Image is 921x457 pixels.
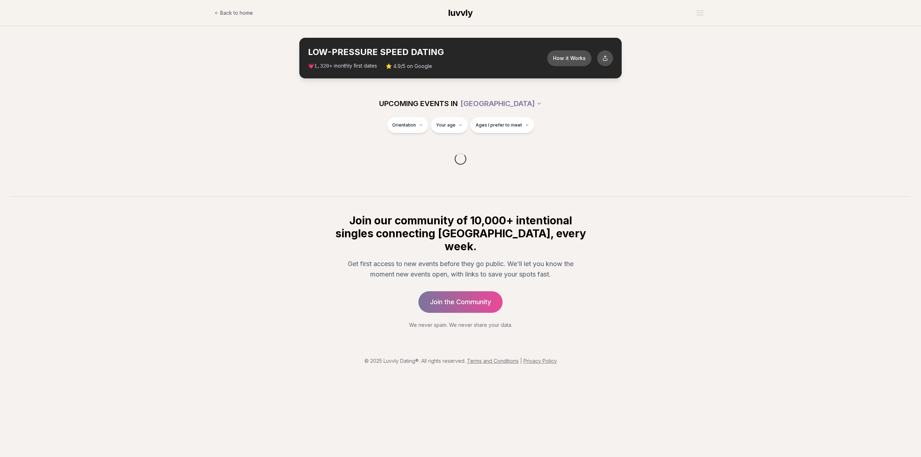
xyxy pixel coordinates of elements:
[334,321,587,329] p: We never spam. We never share your data.
[418,291,503,313] a: Join the Community
[308,62,377,70] span: 💗 + monthly first dates
[340,259,581,280] p: Get first access to new events before they go public. We'll let you know the moment new events op...
[392,122,416,128] span: Orientation
[220,9,253,17] span: Back to home
[694,8,707,18] button: Open menu
[520,358,522,364] span: |
[436,122,455,128] span: Your age
[476,122,522,128] span: Ages I prefer to meet
[6,357,915,365] p: © 2025 Luvvly Dating®. All rights reserved.
[308,46,547,58] h2: LOW-PRESSURE SPEED DATING
[386,63,432,70] span: ⭐ 4.9/5 on Google
[431,117,468,133] button: Your age
[460,96,542,111] button: [GEOGRAPHIC_DATA]
[467,358,519,364] a: Terms and Conditions
[334,214,587,253] h2: Join our community of 10,000+ intentional singles connecting [GEOGRAPHIC_DATA], every week.
[523,358,557,364] a: Privacy Policy
[379,99,458,109] span: UPCOMING EVENTS IN
[387,117,428,133] button: Orientation
[214,6,253,20] a: Back to home
[471,117,534,133] button: Ages I prefer to meet
[448,8,473,18] span: luvvly
[547,50,591,66] button: How it Works
[314,63,329,69] span: 1,320
[448,7,473,19] a: luvvly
